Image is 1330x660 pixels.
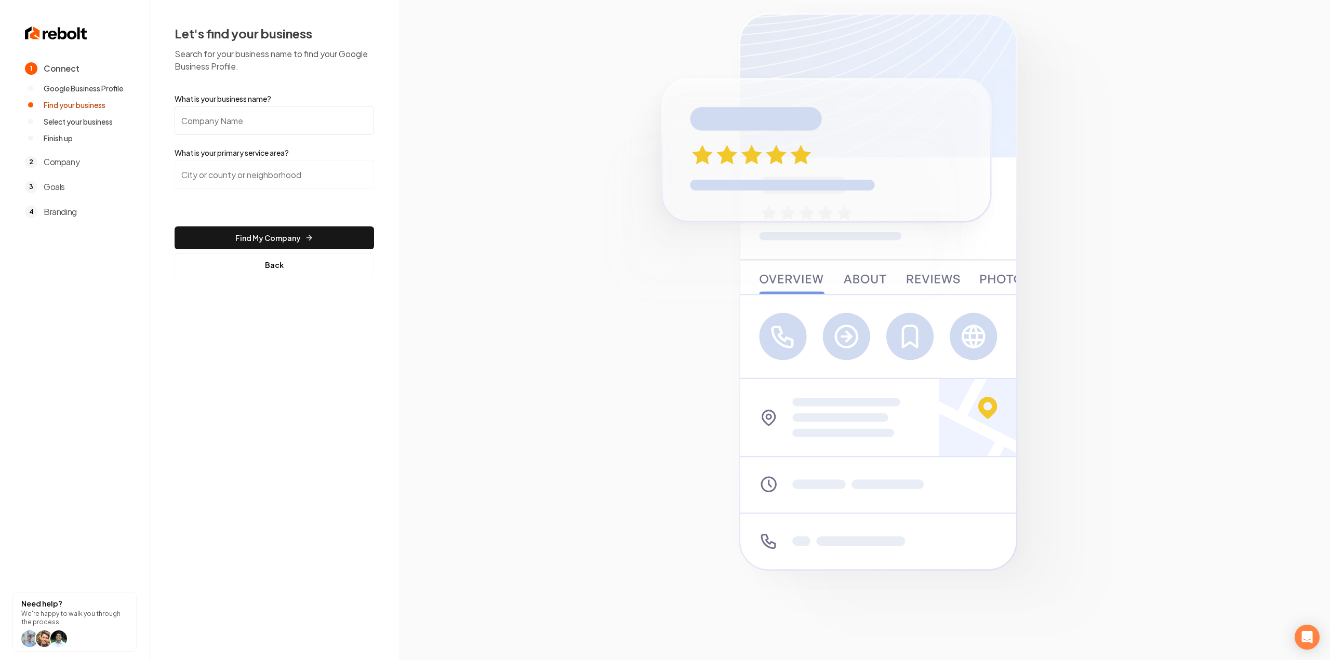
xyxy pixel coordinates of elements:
div: Open Intercom Messenger [1295,625,1320,650]
span: Connect [44,62,79,75]
span: Find your business [44,100,105,110]
strong: Need help? [21,599,62,608]
span: Goals [44,181,65,193]
button: Back [175,253,374,276]
img: help icon Will [36,630,52,647]
label: What is your business name? [175,93,374,104]
button: Find My Company [175,226,374,249]
span: 1 [25,62,37,75]
span: Finish up [44,133,73,143]
p: We're happy to walk you through the process. [21,610,128,626]
span: Select your business [44,116,113,127]
label: What is your primary service area? [175,147,374,158]
img: help icon arwin [50,630,67,647]
h2: Let's find your business [175,25,374,42]
span: 3 [25,181,37,193]
span: Google Business Profile [44,83,123,93]
input: Company Name [175,106,374,135]
img: Rebolt Logo [25,25,87,42]
img: help icon Will [21,630,38,647]
button: Need help?We're happy to walk you through the process.help icon Willhelp icon Willhelp icon arwin [12,592,137,652]
span: 4 [25,206,37,218]
span: Branding [44,206,77,218]
input: City or county or neighborhood [175,160,374,189]
span: 2 [25,156,37,168]
p: Search for your business name to find your Google Business Profile. [175,48,374,73]
span: Company [44,156,79,168]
